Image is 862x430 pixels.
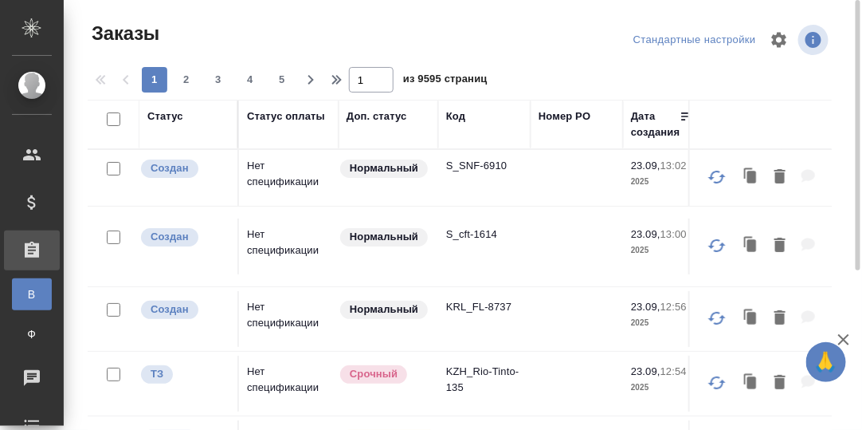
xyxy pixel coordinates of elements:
[760,21,798,59] span: Настроить таблицу
[350,302,418,318] p: Нормальный
[631,108,680,140] div: Дата создания
[631,228,660,240] p: 23.09,
[631,380,695,396] p: 2025
[269,72,295,88] span: 5
[798,25,832,55] span: Посмотреть информацию
[88,21,159,46] span: Заказы
[147,108,183,124] div: Статус
[239,356,339,412] td: Нет спецификации
[350,366,398,382] p: Срочный
[446,158,523,174] p: S_SNF-6910
[698,158,736,196] button: Обновить
[698,299,736,337] button: Обновить
[151,229,189,245] p: Создан
[698,227,736,265] button: Обновить
[237,72,263,88] span: 4
[12,318,52,350] a: Ф
[631,174,695,190] p: 2025
[139,158,229,179] div: Выставляется автоматически при создании заказа
[269,67,295,93] button: 5
[736,302,766,335] button: Клонировать
[766,161,793,194] button: Удалить
[339,158,430,179] div: Статус по умолчанию для стандартных заказов
[736,161,766,194] button: Клонировать
[239,291,339,347] td: Нет спецификации
[151,366,163,382] p: ТЗ
[660,301,687,313] p: 12:56
[403,69,488,93] span: из 9595 страниц
[813,345,840,379] span: 🙏
[446,364,523,396] p: KZH_Rio-Tinto-135
[174,67,199,93] button: 2
[766,230,793,262] button: Удалить
[629,28,760,53] div: split button
[139,299,229,321] div: Выставляется автоматически при создании заказа
[660,160,687,172] p: 13:02
[339,227,430,248] div: Статус по умолчанию для стандартных заказов
[736,230,766,262] button: Клонировать
[139,227,229,248] div: Выставляется автоматически при создании заказа
[631,301,660,313] p: 23.09,
[239,150,339,206] td: Нет спецификации
[339,299,430,321] div: Статус по умолчанию для стандартных заказов
[239,219,339,274] td: Нет спецификации
[151,302,189,318] p: Создан
[237,67,263,93] button: 4
[660,365,687,377] p: 12:54
[446,108,465,124] div: Код
[206,72,231,88] span: 3
[736,367,766,400] button: Клонировать
[446,227,523,243] p: S_cft-1614
[631,365,660,377] p: 23.09,
[446,299,523,315] p: KRL_FL-8737
[339,364,430,385] div: Выставляется автоматически, если на указанный объем услуг необходимо больше времени в стандартном...
[806,342,846,382] button: 🙏
[20,286,44,302] span: В
[698,364,736,402] button: Обновить
[660,228,687,240] p: 13:00
[631,315,695,331] p: 2025
[766,302,793,335] button: Удалить
[350,229,418,245] p: Нормальный
[350,160,418,176] p: Нормальный
[206,67,231,93] button: 3
[20,326,44,342] span: Ф
[631,243,695,258] p: 2025
[631,160,660,172] p: 23.09,
[539,108,590,124] div: Номер PO
[766,367,793,400] button: Удалить
[139,364,229,385] div: Выставляет КМ при отправке заказа на расчет верстке (для тикета) или для уточнения сроков на прои...
[12,278,52,310] a: В
[151,160,189,176] p: Создан
[347,108,407,124] div: Доп. статус
[247,108,325,124] div: Статус оплаты
[174,72,199,88] span: 2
